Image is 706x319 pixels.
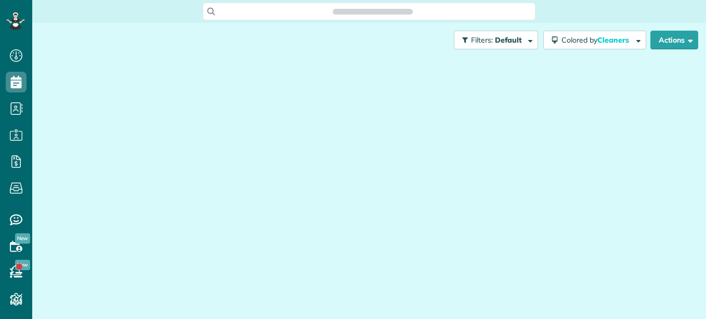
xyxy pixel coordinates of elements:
button: Actions [650,31,698,49]
span: Filters: [471,35,493,45]
button: Colored byCleaners [543,31,646,49]
span: Cleaners [597,35,631,45]
a: Filters: Default [449,31,538,49]
span: New [15,233,30,244]
span: Search ZenMaid… [343,6,402,17]
button: Filters: Default [454,31,538,49]
span: Default [495,35,522,45]
span: Colored by [561,35,633,45]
